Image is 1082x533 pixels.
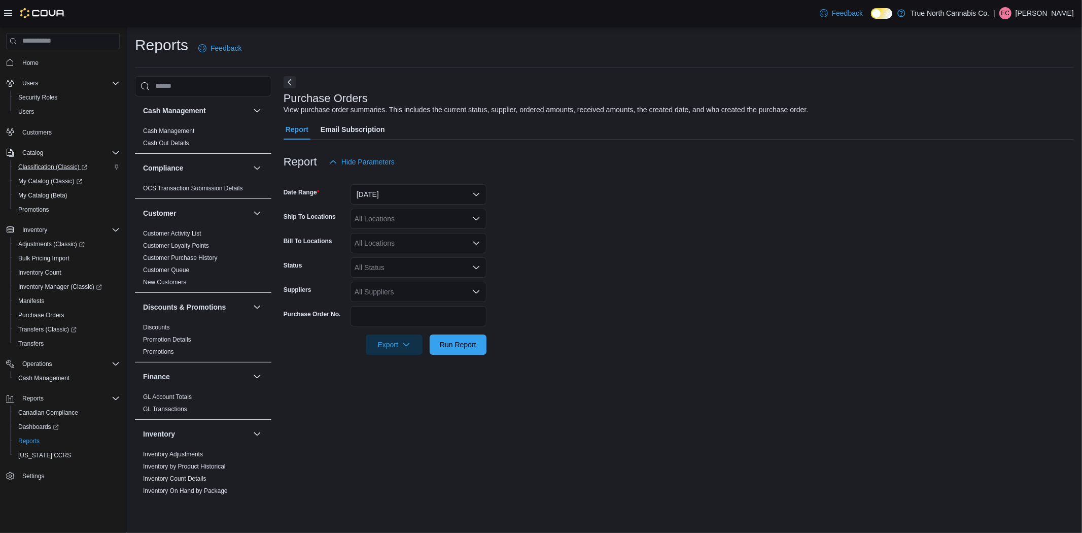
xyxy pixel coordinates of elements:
span: Reports [18,392,120,405]
button: Open list of options [472,263,480,272]
span: Adjustments (Classic) [18,240,85,248]
span: Customers [22,128,52,137]
a: Security Roles [14,91,61,104]
button: Finance [143,372,249,382]
span: Settings [22,472,44,480]
span: Transfers (Classic) [14,323,120,336]
a: My Catalog (Classic) [14,175,86,187]
button: Inventory [2,223,124,237]
span: Inventory On Hand by Package [143,487,228,495]
label: Ship To Locations [284,213,336,221]
h1: Reports [135,35,188,55]
span: Cash Management [14,372,120,384]
button: Operations [18,358,56,370]
a: Inventory Count Details [143,475,206,482]
button: [DATE] [351,184,486,205]
button: Canadian Compliance [10,406,124,420]
button: Security Roles [10,90,124,105]
a: Manifests [14,295,48,307]
label: Date Range [284,188,320,196]
label: Purchase Order No. [284,310,341,318]
span: Hide Parameters [341,157,395,167]
span: Operations [18,358,120,370]
button: Reports [10,434,124,448]
span: Canadian Compliance [14,407,120,419]
a: Inventory On Hand by Package [143,487,228,494]
span: Promotions [143,348,174,356]
span: EC [1001,7,1010,19]
a: Users [14,106,38,118]
button: Bulk Pricing Import [10,251,124,265]
div: Compliance [135,182,271,198]
a: Cash Management [14,372,74,384]
a: OCS Transaction Submission Details [143,185,243,192]
a: Purchase Orders [14,309,68,321]
button: Catalog [2,146,124,160]
span: Email Subscription [321,119,385,140]
span: Classification (Classic) [18,163,87,171]
span: Inventory Manager (Classic) [14,281,120,293]
span: Settings [18,470,120,482]
label: Suppliers [284,286,311,294]
span: Feedback [832,8,863,18]
span: Run Report [440,340,476,350]
a: Adjustments (Classic) [10,237,124,251]
span: Users [18,77,120,89]
button: Transfers [10,337,124,351]
span: Inventory Adjustments [143,450,203,458]
span: My Catalog (Beta) [14,189,120,202]
span: Inventory Count [14,266,120,279]
a: Customer Activity List [143,230,201,237]
span: Cash Management [18,374,69,382]
button: Cash Management [251,105,263,117]
button: Finance [251,371,263,383]
span: Purchase Orders [18,311,64,319]
label: Bill To Locations [284,237,332,245]
a: Cash Management [143,127,194,135]
a: Feedback [194,38,246,58]
span: My Catalog (Classic) [18,177,82,185]
a: Cash Out Details [143,140,189,147]
a: New Customers [143,279,186,286]
a: Promotions [143,348,174,355]
a: My Catalog (Beta) [14,189,72,202]
span: Users [14,106,120,118]
span: Purchase Orders [14,309,120,321]
span: Discounts [143,323,170,331]
a: Customer Queue [143,266,189,274]
h3: Finance [143,372,170,382]
button: Users [2,76,124,90]
button: Inventory [18,224,51,236]
span: Catalog [22,149,43,157]
a: Classification (Classic) [10,160,124,174]
span: Transfers [14,338,120,350]
a: Settings [18,470,48,482]
div: Discounts & Promotions [135,321,271,362]
a: Dashboards [14,421,63,433]
span: Inventory Count [18,269,61,277]
button: Users [10,105,124,119]
a: Canadian Compliance [14,407,82,419]
img: Cova [20,8,65,18]
span: Dashboards [14,421,120,433]
button: Customers [2,125,124,140]
h3: Compliance [143,163,183,173]
button: Discounts & Promotions [251,301,263,313]
span: Bulk Pricing Import [18,254,69,262]
span: Inventory Count Details [143,475,206,483]
div: Customer [135,227,271,292]
span: Transfers [18,340,44,348]
span: Reports [14,435,120,447]
button: Export [366,335,423,355]
h3: Inventory [143,429,175,439]
span: Users [18,108,34,116]
span: Manifests [14,295,120,307]
span: Customer Activity List [143,229,201,238]
a: [US_STATE] CCRS [14,449,75,461]
span: Transfers (Classic) [18,325,77,334]
button: Customer [143,208,249,218]
a: Adjustments (Classic) [14,238,89,250]
button: Reports [18,392,48,405]
a: Bulk Pricing Import [14,252,74,264]
span: GL Account Totals [143,393,192,401]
